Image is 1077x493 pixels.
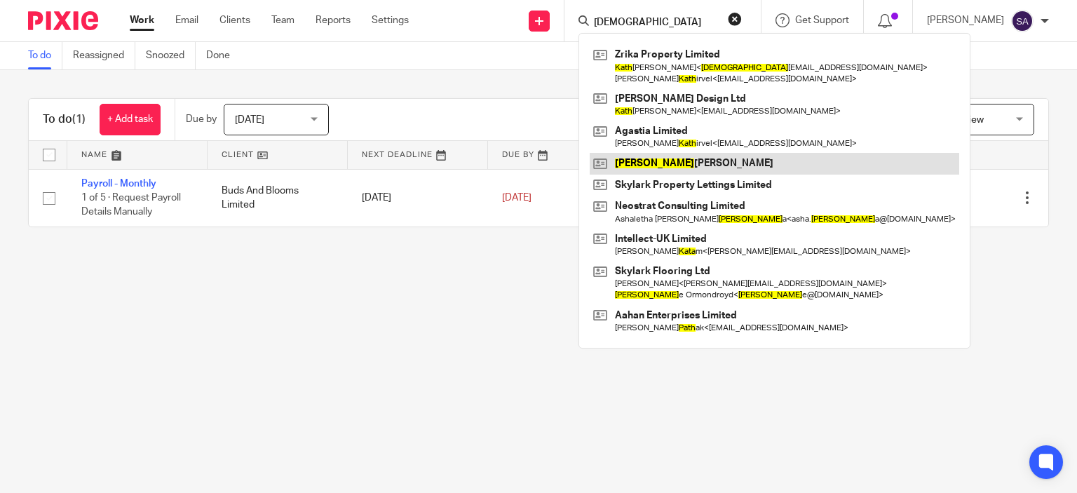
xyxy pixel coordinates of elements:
p: [PERSON_NAME] [927,13,1004,27]
a: Reassigned [73,42,135,69]
a: Clients [219,13,250,27]
span: [DATE] [235,115,264,125]
a: Snoozed [146,42,196,69]
img: svg%3E [1011,10,1034,32]
a: Settings [372,13,409,27]
span: 1 of 5 · Request Payroll Details Manually [81,193,181,217]
img: Pixie [28,11,98,30]
span: (1) [72,114,86,125]
span: [DATE] [502,193,531,203]
span: Get Support [795,15,849,25]
button: Clear [728,12,742,26]
h1: To do [43,112,86,127]
input: Search [592,17,719,29]
a: Work [130,13,154,27]
a: To do [28,42,62,69]
p: Due by [186,112,217,126]
td: [DATE] [348,169,488,227]
a: + Add task [100,104,161,135]
td: Buds And Blooms Limited [208,169,348,227]
a: Team [271,13,294,27]
a: Email [175,13,198,27]
a: Payroll - Monthly [81,179,156,189]
a: Reports [316,13,351,27]
a: Done [206,42,241,69]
